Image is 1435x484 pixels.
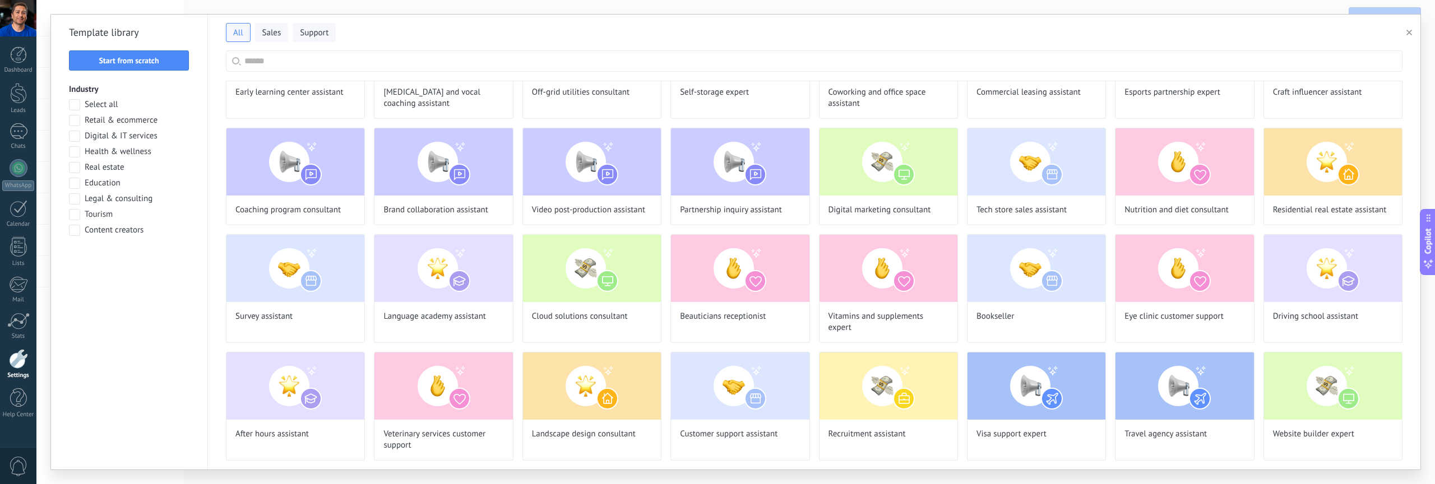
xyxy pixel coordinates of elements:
h3: Industry [69,84,189,95]
span: Content creators [85,225,143,236]
span: [MEDICAL_DATA] and vocal coaching assistant [383,87,503,109]
img: Veterinary services customer support [374,352,512,420]
img: Partnership inquiry assistant [671,128,809,196]
span: Sales [262,27,281,39]
span: Select all [85,99,118,110]
span: Esports partnership expert [1124,87,1220,98]
span: Partnership inquiry assistant [680,204,782,216]
span: Beauticians receptionist [680,311,766,322]
span: Off-grid utilities consultant [532,87,629,98]
img: Bookseller [968,235,1105,302]
img: Coaching program consultant [226,128,364,196]
span: Eye clinic customer support [1124,311,1224,322]
span: Education [85,178,121,189]
span: After hours assistant [235,429,309,440]
span: Visa support expert [976,429,1047,440]
div: Help Center [2,411,35,418]
img: Language academy assistant [374,235,512,302]
div: Calendar [2,221,35,228]
span: Customer support assistant [680,429,777,440]
span: Travel agency assistant [1124,429,1207,440]
span: Tourism [85,209,113,220]
img: Recruitment assistant [820,352,957,420]
div: Settings [2,372,35,379]
img: Visa support expert [968,352,1105,420]
span: Survey assistant [235,311,293,322]
img: Landscape design consultant [523,352,661,420]
span: Start from scratch [99,57,159,64]
span: Health & wellness [85,146,151,157]
span: Recruitment assistant [828,429,906,440]
span: Copilot [1423,229,1434,254]
div: Stats [2,333,35,340]
img: Video post-production assistant [523,128,661,196]
img: Digital marketing consultant [820,128,957,196]
span: Landscape design consultant [532,429,636,440]
span: Website builder expert [1273,429,1354,440]
span: Veterinary services customer support [383,429,503,451]
span: Vitamins and supplements expert [828,311,948,333]
img: Brand collaboration assistant [374,128,512,196]
span: Bookseller [976,311,1014,322]
span: Residential real estate assistant [1273,204,1387,216]
h2: Template library [69,24,189,41]
span: Cloud solutions consultant [532,311,628,322]
span: Nutrition and diet consultant [1124,204,1229,216]
img: Nutrition and diet consultant [1115,128,1253,196]
span: Tech store sales assistant [976,204,1067,216]
div: WhatsApp [2,180,34,191]
span: Digital & IT services [85,131,158,142]
span: Driving school assistant [1273,311,1358,322]
span: Legal & consulting [85,193,152,204]
button: All [226,23,251,42]
img: Eye clinic customer support [1115,235,1253,302]
span: Video post-production assistant [532,204,645,216]
span: Retail & ecommerce [85,115,158,126]
img: After hours assistant [226,352,364,420]
img: Website builder expert [1264,352,1402,420]
button: Start from scratch [69,50,189,71]
img: Survey assistant [226,235,364,302]
img: Beauticians receptionist [671,235,809,302]
span: Brand collaboration assistant [383,204,488,216]
span: Commercial leasing assistant [976,87,1081,98]
img: Tech store sales assistant [968,128,1105,196]
span: Support [300,27,328,39]
div: Lists [2,260,35,267]
img: Vitamins and supplements expert [820,235,957,302]
div: Chats [2,143,35,150]
span: Digital marketing consultant [828,204,931,216]
span: Coworking and office space assistant [828,87,948,109]
img: Residential real estate assistant [1264,128,1402,196]
span: Coaching program consultant [235,204,341,216]
img: Travel agency assistant [1115,352,1253,420]
span: Language academy assistant [383,311,486,322]
button: Sales [255,23,289,42]
span: Real estate [85,162,124,173]
button: Support [293,23,336,42]
span: Early learning center assistant [235,87,344,98]
img: Driving school assistant [1264,235,1402,302]
img: Customer support assistant [671,352,809,420]
span: Craft influencer assistant [1273,87,1362,98]
div: Mail [2,296,35,304]
img: Cloud solutions consultant [523,235,661,302]
span: Self-storage expert [680,87,749,98]
div: Dashboard [2,67,35,74]
div: Leads [2,107,35,114]
span: All [233,27,243,39]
